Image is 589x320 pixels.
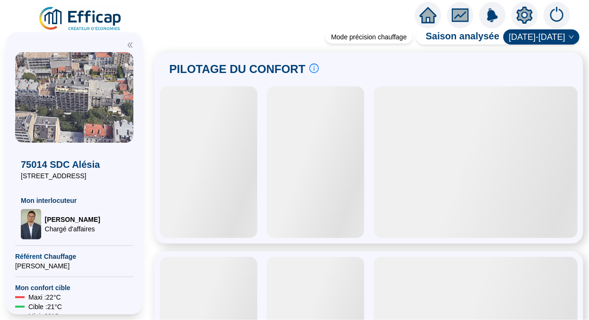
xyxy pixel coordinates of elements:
[15,283,133,293] span: Mon confort cible
[15,252,133,261] span: Référent Chauffage
[420,7,437,24] span: home
[28,293,61,302] span: Maxi : 22 °C
[45,224,100,234] span: Chargé d'affaires
[509,30,574,44] span: 2024-2025
[28,302,62,311] span: Cible : 21 °C
[45,215,100,224] span: [PERSON_NAME]
[516,7,533,24] span: setting
[169,62,306,77] span: PILOTAGE DU CONFORT
[479,2,506,28] img: alerts
[21,196,128,205] span: Mon interlocuteur
[325,30,413,44] div: Mode précision chauffage
[544,2,570,28] img: alerts
[21,209,41,239] img: Chargé d'affaires
[309,64,319,73] span: info-circle
[416,29,500,45] span: Saison analysée
[569,34,574,40] span: down
[15,261,133,271] span: [PERSON_NAME]
[21,171,128,181] span: [STREET_ADDRESS]
[21,158,128,171] span: 75014 SDC Alésia
[452,7,469,24] span: fund
[127,42,133,48] span: double-left
[38,6,123,32] img: efficap energie logo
